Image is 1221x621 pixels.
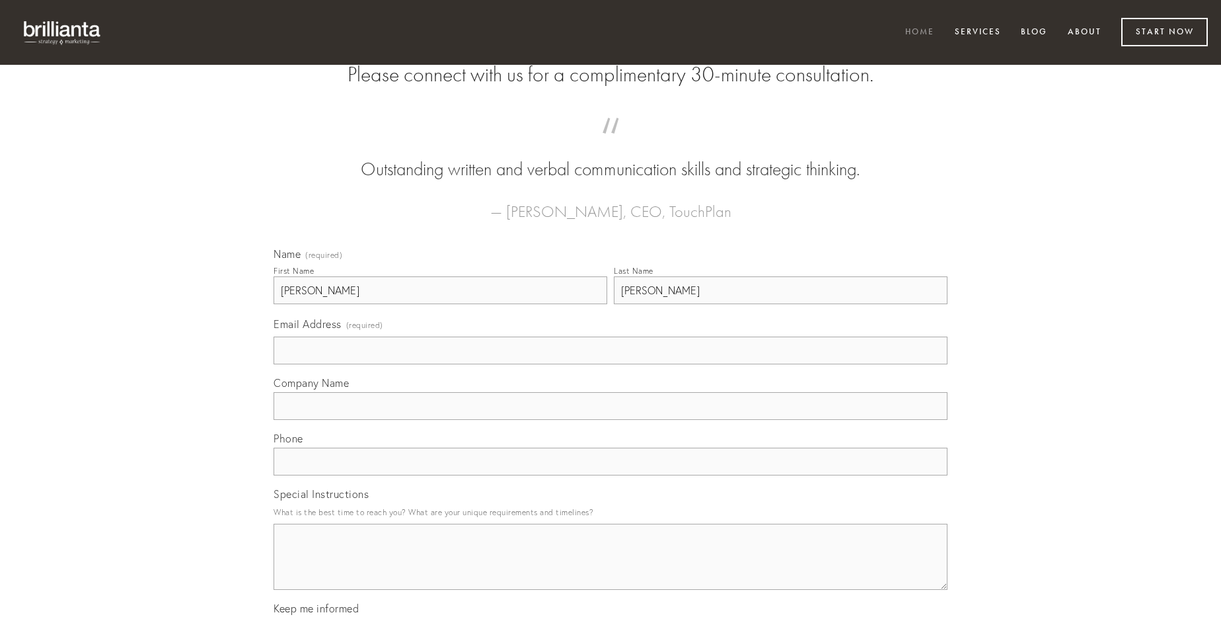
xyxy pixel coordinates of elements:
[1012,22,1056,44] a: Blog
[295,183,926,225] figcaption: — [PERSON_NAME], CEO, TouchPlan
[274,62,947,87] h2: Please connect with us for a complimentary 30-minute consultation.
[274,266,314,276] div: First Name
[274,247,301,261] span: Name
[295,131,926,157] span: “
[295,131,926,183] blockquote: Outstanding written and verbal communication skills and strategic thinking.
[274,432,303,445] span: Phone
[1059,22,1110,44] a: About
[897,22,943,44] a: Home
[346,316,383,334] span: (required)
[1121,18,1208,46] a: Start Now
[274,487,369,501] span: Special Instructions
[274,602,359,615] span: Keep me informed
[305,251,342,259] span: (required)
[274,317,342,331] span: Email Address
[946,22,1010,44] a: Services
[13,13,112,52] img: brillianta - research, strategy, marketing
[274,503,947,521] p: What is the best time to reach you? What are your unique requirements and timelines?
[274,376,349,390] span: Company Name
[614,266,653,276] div: Last Name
